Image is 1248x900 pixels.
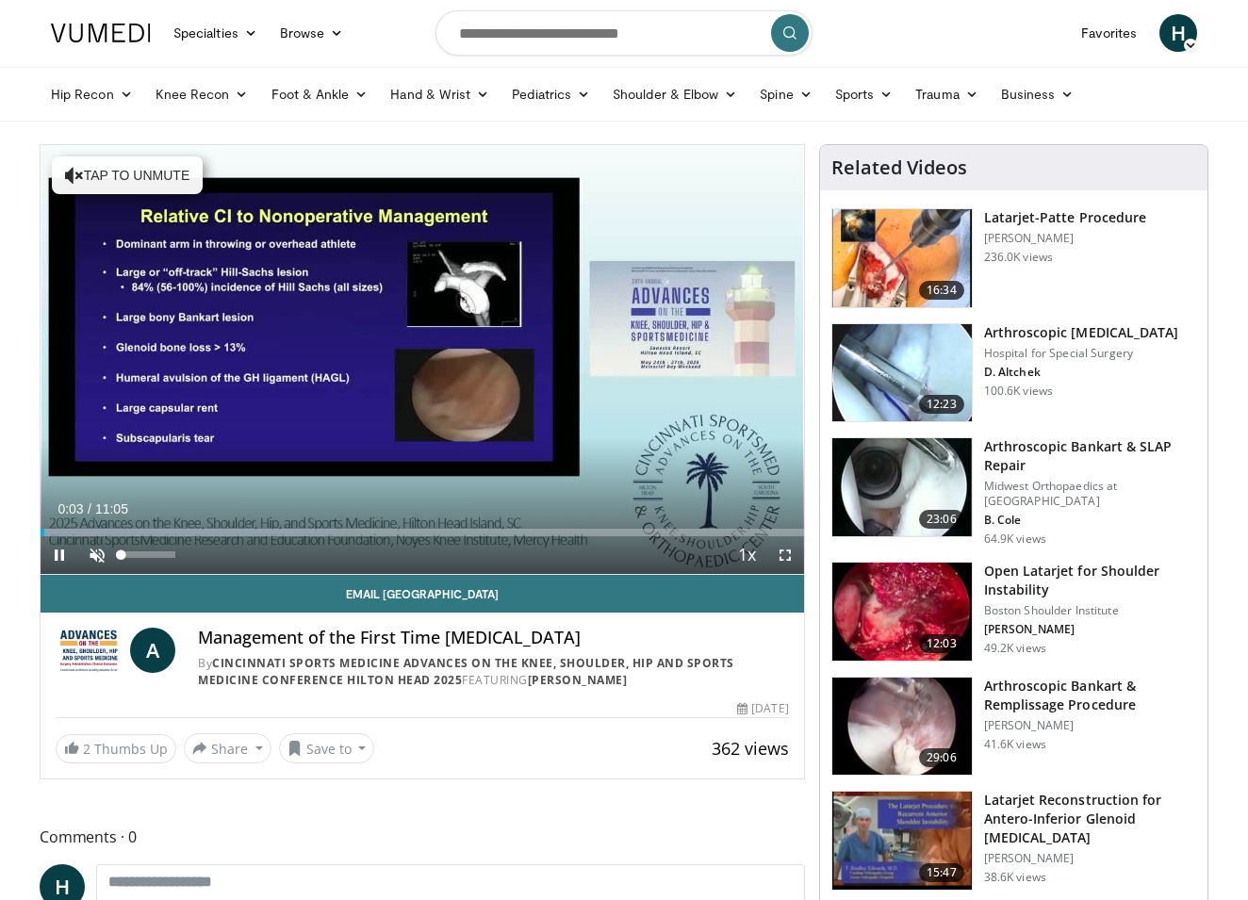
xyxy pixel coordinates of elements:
h4: Related Videos [831,156,967,179]
span: 29:06 [919,748,964,767]
a: Shoulder & Elbow [601,75,748,113]
img: 38708_0000_3.png.150x105_q85_crop-smart_upscale.jpg [832,792,972,890]
span: 2 [83,740,90,758]
span: 11:05 [95,501,128,516]
a: 16:34 Latarjet-Patte Procedure [PERSON_NAME] 236.0K views [831,208,1196,308]
p: 64.9K views [984,532,1046,547]
a: Business [990,75,1086,113]
a: 12:23 Arthroscopic [MEDICAL_DATA] Hospital for Special Surgery D. Altchek 100.6K views [831,323,1196,423]
a: Hip Recon [40,75,144,113]
p: 100.6K views [984,384,1053,399]
span: 12:23 [919,395,964,414]
a: Specialties [162,14,269,52]
h3: Arthroscopic Bankart & Remplissage Procedure [984,677,1196,714]
h3: Arthroscopic [MEDICAL_DATA] [984,323,1179,342]
a: A [130,628,175,673]
p: [PERSON_NAME] [984,231,1146,246]
a: Spine [748,75,823,113]
a: 2 Thumbs Up [56,734,176,763]
p: 49.2K views [984,641,1046,656]
a: Browse [269,14,355,52]
h3: Arthroscopic Bankart & SLAP Repair [984,437,1196,475]
div: Progress Bar [41,529,804,536]
a: 15:47 Latarjet Reconstruction for Antero-Inferior Glenoid [MEDICAL_DATA] [PERSON_NAME] 38.6K views [831,791,1196,891]
p: B. Cole [984,513,1196,528]
a: Hand & Wrist [379,75,501,113]
p: 38.6K views [984,870,1046,885]
img: cole_0_3.png.150x105_q85_crop-smart_upscale.jpg [832,438,972,536]
div: By FEATURING [198,655,789,689]
a: Email [GEOGRAPHIC_DATA] [41,575,804,613]
button: Share [184,733,271,763]
a: 23:06 Arthroscopic Bankart & SLAP Repair Midwest Orthopaedics at [GEOGRAPHIC_DATA] B. Cole 64.9K ... [831,437,1196,547]
p: Hospital for Special Surgery [984,346,1179,361]
a: Knee Recon [144,75,260,113]
button: Playback Rate [729,536,766,574]
button: Save to [279,733,375,763]
span: Comments 0 [40,825,805,849]
img: VuMedi Logo [51,24,151,42]
a: H [1159,14,1197,52]
img: 944938_3.png.150x105_q85_crop-smart_upscale.jpg [832,563,972,661]
div: [DATE] [737,700,788,717]
input: Search topics, interventions [435,10,813,56]
span: 16:34 [919,281,964,300]
a: Cincinnati Sports Medicine Advances on the Knee, Shoulder, Hip and Sports Medicine Conference Hil... [198,655,734,688]
span: 23:06 [919,510,964,529]
button: Unmute [78,536,116,574]
a: [PERSON_NAME] [528,672,628,688]
p: [PERSON_NAME] [984,622,1196,637]
button: Tap to unmute [52,156,203,194]
a: 12:03 Open Latarjet for Shoulder Instability Boston Shoulder Institute [PERSON_NAME] 49.2K views [831,562,1196,662]
a: Trauma [904,75,990,113]
a: Sports [824,75,905,113]
a: 29:06 Arthroscopic Bankart & Remplissage Procedure [PERSON_NAME] 41.6K views [831,677,1196,777]
video-js: Video Player [41,145,804,575]
span: / [88,501,91,516]
p: Midwest Orthopaedics at [GEOGRAPHIC_DATA] [984,479,1196,509]
a: Pediatrics [501,75,601,113]
h4: Management of the First Time [MEDICAL_DATA] [198,628,789,648]
h3: Latarjet-Patte Procedure [984,208,1146,227]
p: D. Altchek [984,365,1179,380]
p: Boston Shoulder Institute [984,603,1196,618]
button: Pause [41,536,78,574]
span: 15:47 [919,863,964,882]
button: Fullscreen [766,536,804,574]
p: 41.6K views [984,737,1046,752]
p: [PERSON_NAME] [984,851,1196,866]
a: Foot & Ankle [260,75,380,113]
img: Cincinnati Sports Medicine Advances on the Knee, Shoulder, Hip and Sports Medicine Conference Hil... [56,628,123,673]
p: 236.0K views [984,250,1053,265]
span: 12:03 [919,634,964,653]
h3: Open Latarjet for Shoulder Instability [984,562,1196,599]
img: 10039_3.png.150x105_q85_crop-smart_upscale.jpg [832,324,972,422]
img: 617583_3.png.150x105_q85_crop-smart_upscale.jpg [832,209,972,307]
img: wolf_3.png.150x105_q85_crop-smart_upscale.jpg [832,678,972,776]
h3: Latarjet Reconstruction for Antero-Inferior Glenoid [MEDICAL_DATA] [984,791,1196,847]
a: Favorites [1070,14,1148,52]
span: 0:03 [57,501,83,516]
p: [PERSON_NAME] [984,718,1196,733]
span: 362 views [712,737,789,760]
div: Volume Level [121,551,174,558]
